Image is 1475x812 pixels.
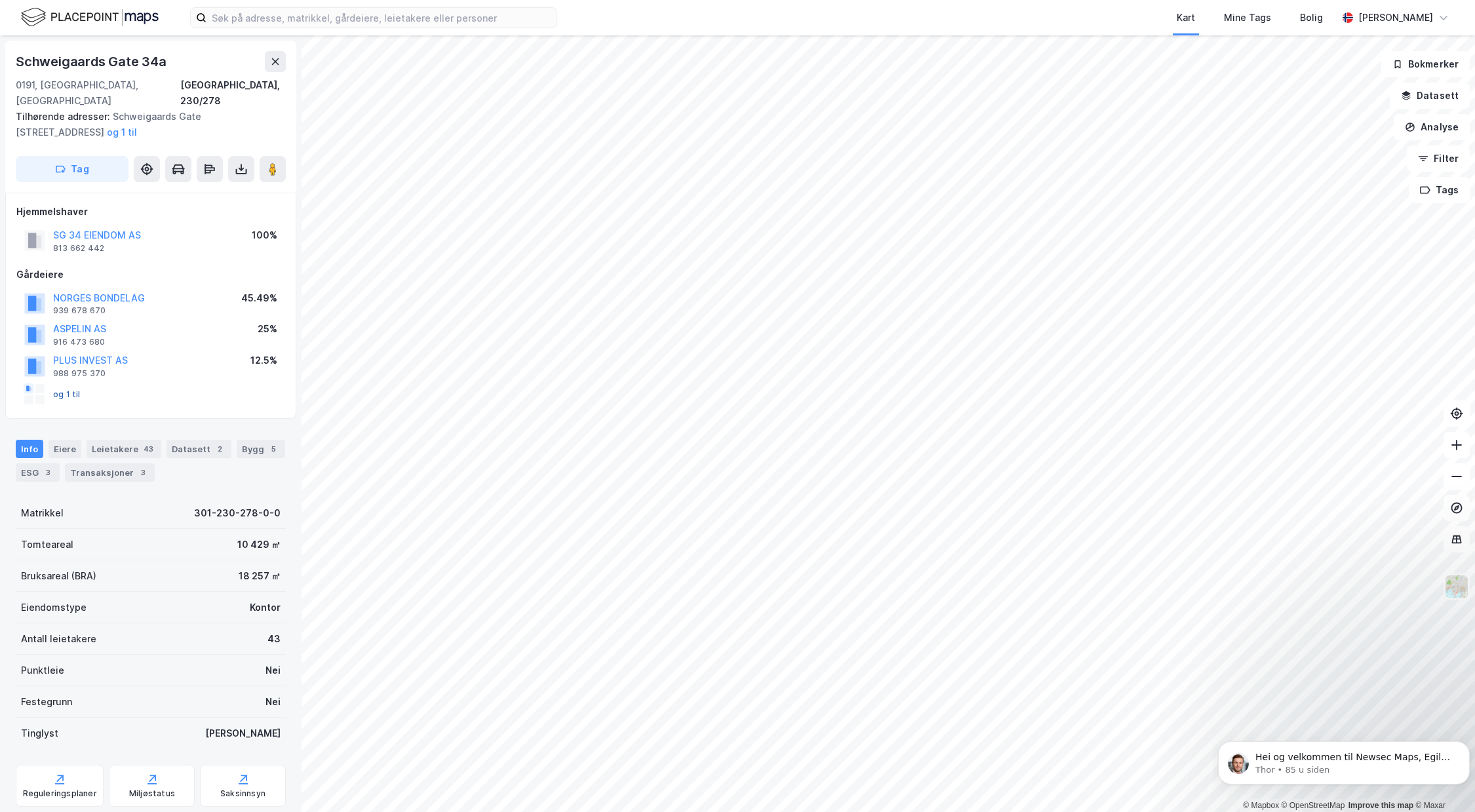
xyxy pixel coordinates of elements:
[213,442,226,455] div: 2
[49,440,81,458] div: Eiere
[21,631,96,647] div: Antall leietakere
[16,156,128,182] button: Tag
[1300,10,1323,26] div: Bolig
[1381,51,1470,77] button: Bokmerker
[53,305,106,316] div: 939 678 670
[16,463,60,482] div: ESG
[23,788,97,799] div: Reguleringsplaner
[87,440,161,458] div: Leietakere
[252,227,277,243] div: 100%
[267,631,281,647] div: 43
[1444,574,1469,599] img: Z
[241,290,277,306] div: 45.49%
[267,442,280,455] div: 5
[1407,145,1470,172] button: Filter
[237,440,285,458] div: Bygg
[265,663,281,678] div: Nei
[1358,10,1433,26] div: [PERSON_NAME]
[205,725,281,741] div: [PERSON_NAME]
[53,243,104,254] div: 813 662 442
[21,537,73,552] div: Tomteareal
[21,568,96,584] div: Bruksareal (BRA)
[1394,114,1470,140] button: Analyse
[206,8,557,28] input: Søk på adresse, matrikkel, gårdeiere, leietakere eller personer
[1177,10,1195,26] div: Kart
[237,537,281,552] div: 10 429 ㎡
[41,466,54,479] div: 3
[167,440,231,458] div: Datasett
[1224,10,1271,26] div: Mine Tags
[53,368,106,379] div: 988 975 370
[1409,177,1470,203] button: Tags
[250,600,281,615] div: Kontor
[265,694,281,710] div: Nei
[21,600,87,615] div: Eiendomstype
[1243,801,1279,810] a: Mapbox
[21,725,58,741] div: Tinglyst
[1348,801,1413,810] a: Improve this map
[16,440,43,458] div: Info
[220,788,265,799] div: Saksinnsyn
[21,505,64,521] div: Matrikkel
[53,337,105,347] div: 916 473 680
[250,353,277,368] div: 12.5%
[1213,714,1475,805] iframe: Intercom notifications melding
[16,267,285,282] div: Gårdeiere
[1282,801,1345,810] a: OpenStreetMap
[180,77,286,109] div: [GEOGRAPHIC_DATA], 230/278
[1390,83,1470,109] button: Datasett
[65,463,155,482] div: Transaksjoner
[194,505,281,521] div: 301-230-278-0-0
[141,442,156,455] div: 43
[129,788,175,799] div: Miljøstatus
[16,111,113,122] span: Tilhørende adresser:
[239,568,281,584] div: 18 257 ㎡
[21,6,159,29] img: logo.f888ab2527a4732fd821a326f86c7f29.svg
[16,51,169,72] div: Schweigaards Gate 34a
[136,466,149,479] div: 3
[258,321,277,337] div: 25%
[16,204,285,220] div: Hjemmelshaver
[21,694,72,710] div: Festegrunn
[16,77,180,109] div: 0191, [GEOGRAPHIC_DATA], [GEOGRAPHIC_DATA]
[16,109,275,140] div: Schweigaards Gate [STREET_ADDRESS]
[21,663,64,678] div: Punktleie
